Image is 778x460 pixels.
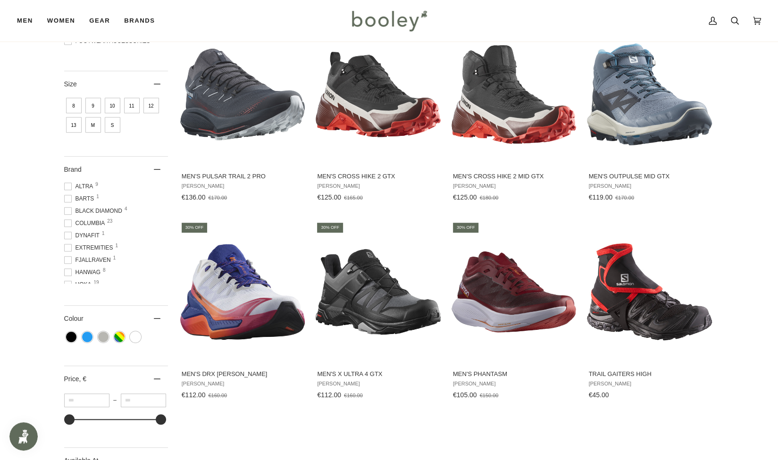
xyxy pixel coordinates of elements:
[208,195,227,201] span: €170.00
[587,221,712,402] a: Trail Gaiters High
[344,393,363,398] span: €160.00
[588,391,609,399] span: €45.00
[89,16,110,25] span: Gear
[103,268,106,273] span: 8
[453,370,575,378] span: Men's Phantasm
[105,98,120,113] span: Size: 10
[317,223,343,233] div: 30% off
[116,243,118,248] span: 1
[317,391,341,399] span: €112.00
[452,229,577,354] img: Salomon Men's Phantasm Biking Red / Purple Heather / Vibrant Orange - Booley Galway
[316,229,441,354] img: Salomon Men's X Ultra 4 GTX Magnet / Black / Monument - Booley Galway
[64,182,96,191] span: Altra
[316,221,441,402] a: Men's X Ultra 4 GTX
[316,24,441,205] a: Men's Cross Hike 2 GTX
[64,219,108,227] span: Columbia
[85,117,101,133] span: Size: M
[66,98,82,113] span: Size: 8
[64,315,91,322] span: Colour
[587,24,712,205] a: Men's OUTPulse Mid GTX
[98,332,109,342] span: Colour: Grey
[182,223,208,233] div: 30% off
[317,193,341,201] span: €125.00
[182,381,304,387] span: [PERSON_NAME]
[124,16,155,25] span: Brands
[317,172,439,181] span: Men's Cross Hike 2 GTX
[587,32,712,157] img: Salomon Men's OUTPulse Mid GTX China Blue / Carbon / Lunar Rock - Booley Galway
[96,194,99,199] span: 1
[130,332,141,342] span: Colour: White
[82,332,92,342] span: Colour: Blue
[317,381,439,387] span: [PERSON_NAME]
[588,370,711,378] span: Trail Gaiters High
[182,172,304,181] span: Men's Pulsar Trail 2 Pro
[452,24,577,205] a: Men's Cross Hike 2 Mid GTX
[79,375,86,383] span: , €
[64,268,104,276] span: Hanwag
[344,195,363,201] span: €165.00
[452,32,577,157] img: Salomon Men's Cross Hike 2 Mid GTX Black / Bitter Chocolate / Fiery Red - Booley Galway
[94,280,99,285] span: 19
[588,183,711,189] span: [PERSON_NAME]
[125,207,127,211] span: 4
[479,393,498,398] span: €150.00
[66,332,76,342] span: Colour: Black
[348,7,430,34] img: Booley
[587,229,712,354] img: Salomon Trail Gaiters High Black - Booley Galway
[182,183,304,189] span: [PERSON_NAME]
[182,391,206,399] span: €112.00
[102,231,105,236] span: 1
[121,393,166,407] input: Maximum value
[64,166,82,173] span: Brand
[9,422,38,451] iframe: Button to open loyalty program pop-up
[113,256,116,260] span: 1
[107,219,112,224] span: 23
[588,381,711,387] span: [PERSON_NAME]
[180,221,305,402] a: Men's Drx Bliss
[180,24,305,205] a: Men's Pulsar Trail 2 Pro
[180,229,305,354] img: Salomon Men's Drx Bliss Dragon Fire / Vivacious / Surf The Web - Booley Galway
[453,172,575,181] span: Men's Cross Hike 2 Mid GTX
[208,393,227,398] span: €160.00
[124,98,140,113] span: Size: 11
[453,381,575,387] span: [PERSON_NAME]
[452,221,577,402] a: Men's Phantasm
[453,223,479,233] div: 30% off
[47,16,75,25] span: Women
[64,375,86,383] span: Price
[64,194,97,203] span: Barts
[453,193,477,201] span: €125.00
[64,393,109,407] input: Minimum value
[64,207,125,215] span: Black Diamond
[95,182,98,187] span: 9
[479,195,498,201] span: €180.00
[182,370,304,378] span: Men's Drx [PERSON_NAME]
[143,98,159,113] span: Size: 12
[109,397,121,403] span: –
[615,195,634,201] span: €170.00
[453,391,477,399] span: €105.00
[588,193,612,201] span: €119.00
[182,193,206,201] span: €136.00
[317,370,439,378] span: Men's X Ultra 4 GTX
[105,117,120,133] span: Size: S
[317,183,439,189] span: [PERSON_NAME]
[64,80,77,88] span: Size
[64,256,114,264] span: Fjallraven
[64,280,94,289] span: Hoka
[588,172,711,181] span: Men's OUTPulse Mid GTX
[66,117,82,133] span: Size: 13
[17,16,33,25] span: Men
[85,98,101,113] span: Size: 9
[180,32,305,157] img: Salomon Men's Pulsar Trail 2 Pro Carbon / Fiery Red / Arctic Ice Sapphire / Sunny - Booley Galway
[114,332,125,342] span: Colour: Multicolour
[64,231,102,240] span: DYNAFIT
[64,243,116,252] span: Extremities
[453,183,575,189] span: [PERSON_NAME]
[316,32,441,157] img: Salomon Men's Cross Hike 2 GTX Black / Bitter Chocolate / Fiery Red - Booley Galway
